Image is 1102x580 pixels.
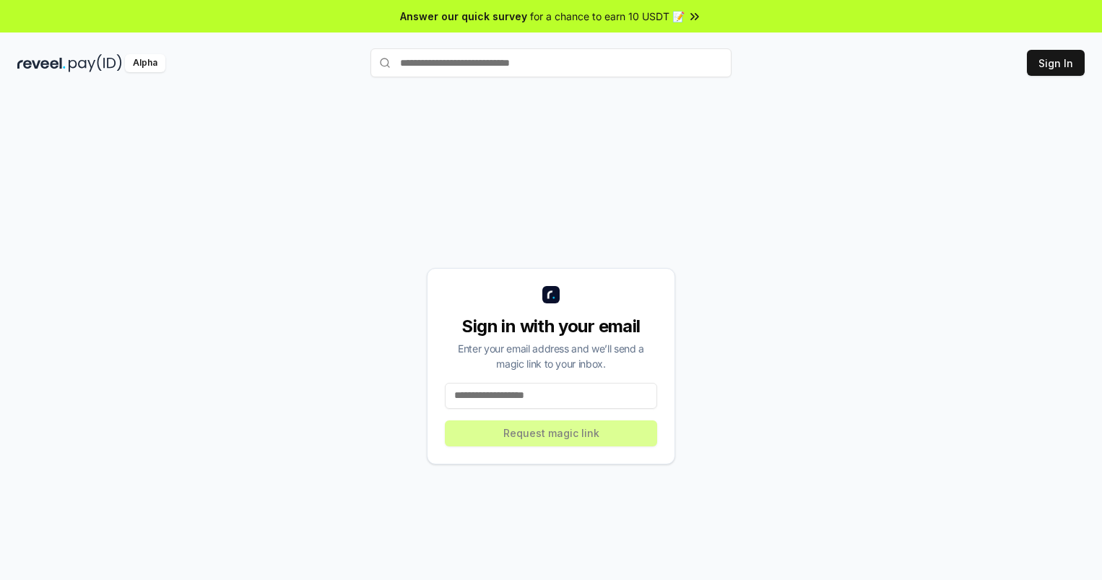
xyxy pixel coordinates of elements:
img: reveel_dark [17,54,66,72]
img: pay_id [69,54,122,72]
span: for a chance to earn 10 USDT 📝 [530,9,685,24]
span: Answer our quick survey [400,9,527,24]
div: Alpha [125,54,165,72]
div: Enter your email address and we’ll send a magic link to your inbox. [445,341,657,371]
button: Sign In [1027,50,1085,76]
div: Sign in with your email [445,315,657,338]
img: logo_small [542,286,560,303]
